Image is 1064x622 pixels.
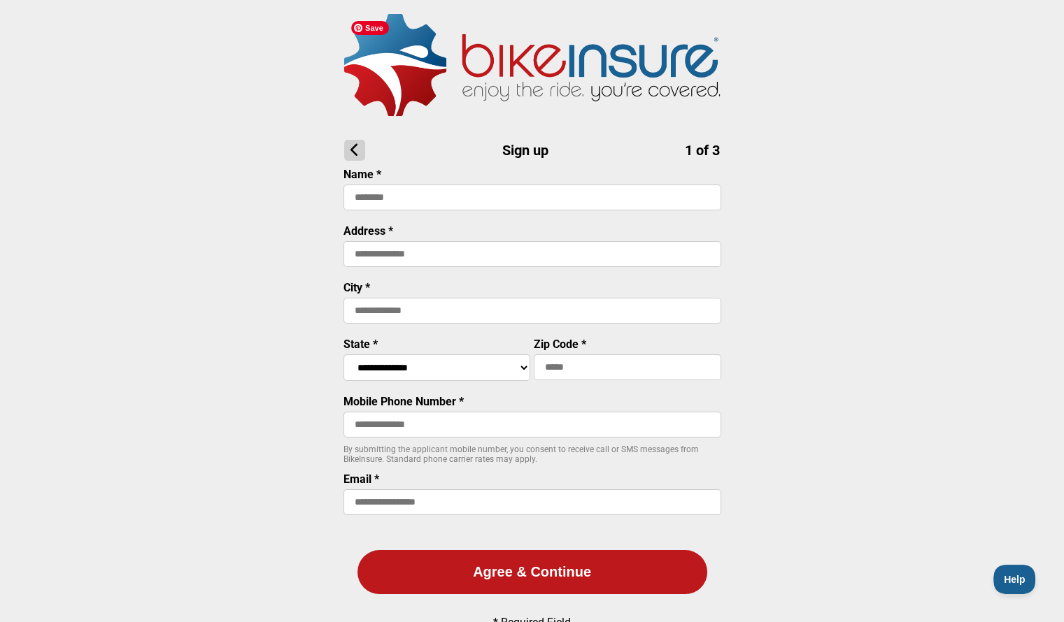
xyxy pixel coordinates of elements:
[351,21,389,35] span: Save
[343,444,721,464] p: By submitting the applicant mobile number, you consent to receive call or SMS messages from BikeI...
[993,565,1036,594] iframe: Toggle Customer Support
[343,338,378,351] label: State *
[343,168,381,181] label: Name *
[685,142,720,159] span: 1 of 3
[343,472,379,486] label: Email *
[534,338,586,351] label: Zip Code *
[344,140,720,161] h1: Sign up
[357,550,707,594] button: Agree & Continue
[343,281,370,294] label: City *
[343,395,464,408] label: Mobile Phone Number *
[343,224,393,238] label: Address *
